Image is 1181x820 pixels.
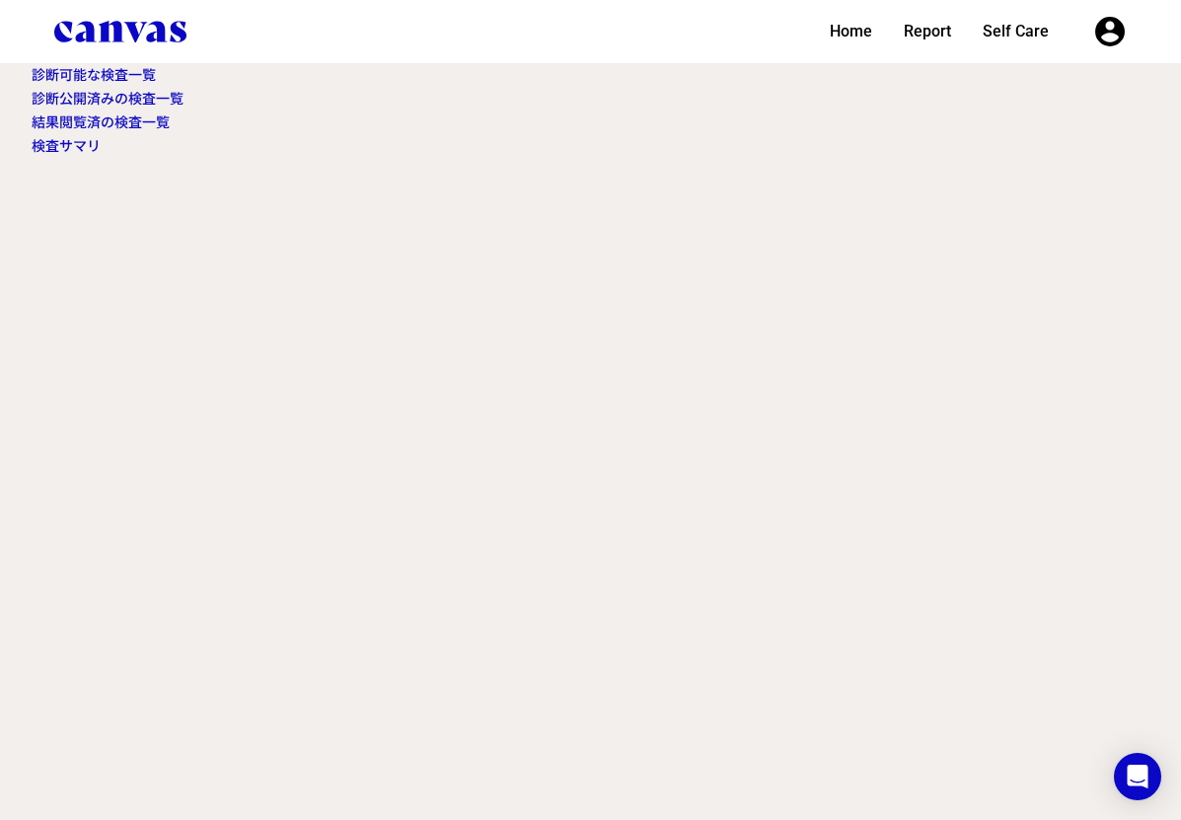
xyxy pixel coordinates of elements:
[896,20,959,43] a: Report
[1114,753,1161,800] div: Open Intercom Messenger
[32,138,101,154] a: 検査サマリ
[1092,14,1128,49] i: account_circle
[975,20,1057,43] a: Self Care
[32,114,170,130] a: 結果閲覧済の検査一覧
[1092,14,1128,49] button: User menu
[822,20,880,43] a: Home
[32,67,156,83] a: 診断可能な検査一覧
[32,91,184,107] a: 診断公開済みの検査一覧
